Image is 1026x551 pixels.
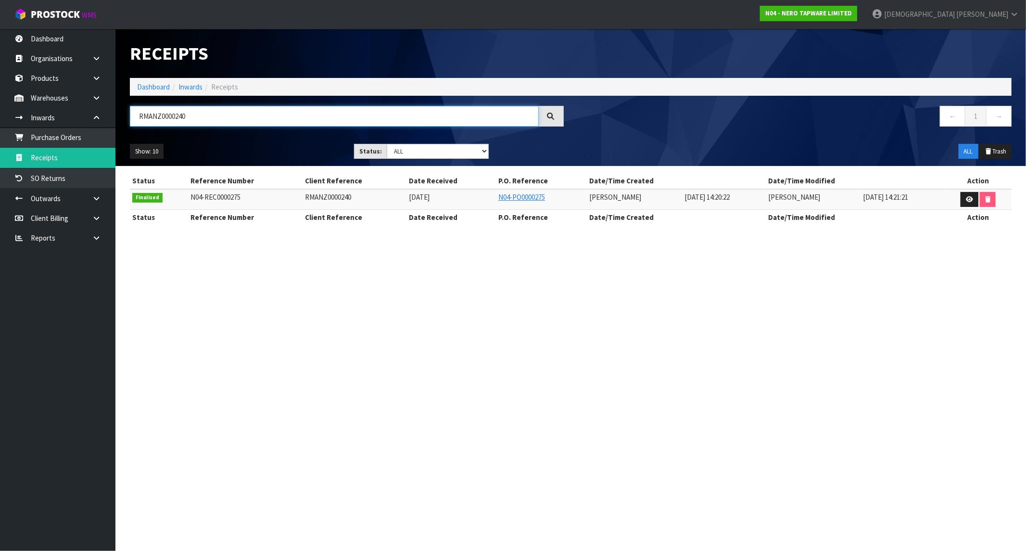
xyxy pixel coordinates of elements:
button: ALL [959,144,978,159]
span: ProStock [31,8,80,21]
small: WMS [82,11,97,20]
th: Date Received [406,210,496,225]
a: Inwards [178,82,203,91]
span: [PERSON_NAME] [589,192,641,202]
th: Client Reference [303,173,406,189]
th: P.O. Reference [496,210,587,225]
strong: Status: [359,147,382,155]
span: [DATE] 14:20:22 [684,192,730,202]
span: Receipts [211,82,238,91]
span: [DEMOGRAPHIC_DATA] [884,10,955,19]
th: P.O. Reference [496,173,587,189]
span: [PERSON_NAME] [768,192,820,202]
a: Dashboard [137,82,170,91]
th: Client Reference [303,210,406,225]
span: RMANZ0000240 [305,192,351,202]
a: ← [940,106,965,127]
th: Date Received [406,173,496,189]
input: Search receipts [130,106,539,127]
span: [DATE] 14:21:21 [863,192,909,202]
button: Show: 10 [130,144,164,159]
span: Finalised [132,193,163,203]
th: Date/Time Created [587,173,766,189]
th: Date/Time Modified [766,173,945,189]
th: Status [130,210,188,225]
th: Reference Number [188,173,303,189]
th: Reference Number [188,210,303,225]
nav: Page navigation [578,106,1012,129]
th: Date/Time Modified [766,210,945,225]
a: N04 - NERO TAPWARE LIMITED [760,6,857,21]
th: Action [945,173,1012,189]
img: cube-alt.png [14,8,26,20]
a: N04-PO0000275 [498,192,545,202]
h1: Receipts [130,43,564,64]
a: 1 [965,106,987,127]
a: → [986,106,1012,127]
span: [PERSON_NAME] [956,10,1008,19]
span: N04-REC0000275 [190,192,241,202]
th: Action [945,210,1012,225]
span: [DATE] [409,192,430,202]
th: Status [130,173,188,189]
th: Date/Time Created [587,210,766,225]
button: Trash [979,144,1012,159]
strong: N04 - NERO TAPWARE LIMITED [765,9,852,17]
